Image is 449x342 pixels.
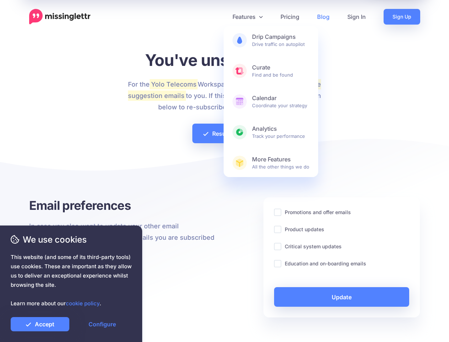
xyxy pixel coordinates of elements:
span: Find and be found [252,64,309,78]
a: CalendarCoordinate your strategy [224,87,318,116]
label: Education and on-boarding emails [285,259,366,268]
p: In case you also want to update your other email preferences, below are the other emails you are ... [29,221,219,255]
span: This website (and some of its third-party tools) use cookies. These are important as they allow u... [11,253,132,308]
b: Curate [252,64,309,71]
a: Configure [73,317,132,331]
b: Analytics [252,125,309,133]
b: More Features [252,156,309,163]
a: Resubscribe [192,124,257,143]
span: Track your performance [252,125,309,139]
h1: You've unsubscribed [124,50,325,70]
div: Features [224,26,318,177]
a: Sign Up [384,9,420,25]
a: cookie policy [66,300,100,307]
a: CurateFind and be found [224,57,318,85]
a: Pricing [272,9,308,25]
a: Blog [308,9,338,25]
label: Promotions and offer emails [285,208,351,216]
mark: Curate suggestion emails [128,79,321,100]
a: More FeaturesAll the other things we do [224,149,318,177]
a: Update [274,287,410,307]
label: Critical system updates [285,242,342,250]
span: Drive traffic on autopilot [252,33,309,47]
span: All the other things we do [252,156,309,170]
span: We use cookies [11,233,132,246]
h3: Email preferences [29,197,219,213]
label: Product updates [285,225,324,233]
mark: Yolo Telecoms [150,79,198,89]
a: Accept [11,317,69,331]
a: AnalyticsTrack your performance [224,118,318,146]
b: Drip Campaigns [252,33,309,41]
b: Calendar [252,94,309,102]
span: Coordinate your strategy [252,94,309,109]
a: Drip CampaignsDrive traffic on autopilot [224,26,318,55]
a: Sign In [338,9,375,25]
a: Features [224,9,272,25]
p: For the Workspace, we'll no longer send to you. If this was a mistake click the button below to r... [124,79,325,113]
